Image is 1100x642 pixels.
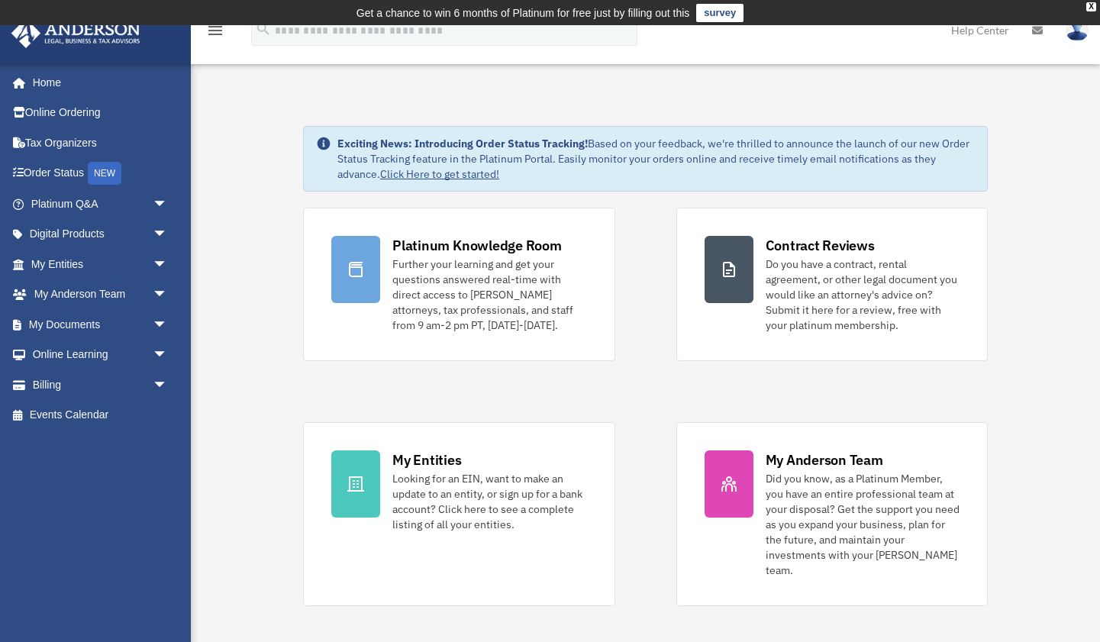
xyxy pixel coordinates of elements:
a: Order StatusNEW [11,158,191,189]
div: My Entities [392,450,461,469]
div: Platinum Knowledge Room [392,236,562,255]
a: Contract Reviews Do you have a contract, rental agreement, or other legal document you would like... [676,208,988,361]
div: Did you know, as a Platinum Member, you have an entire professional team at your disposal? Get th... [766,471,960,578]
div: Get a chance to win 6 months of Platinum for free just by filling out this [356,4,690,22]
a: My Anderson Teamarrow_drop_down [11,279,191,310]
a: Billingarrow_drop_down [11,369,191,400]
a: Digital Productsarrow_drop_down [11,219,191,250]
a: Tax Organizers [11,127,191,158]
a: My Anderson Team Did you know, as a Platinum Member, you have an entire professional team at your... [676,422,988,606]
div: Further your learning and get your questions answered real-time with direct access to [PERSON_NAM... [392,256,586,333]
a: Events Calendar [11,400,191,431]
div: Contract Reviews [766,236,875,255]
a: Click Here to get started! [380,167,499,181]
a: My Entitiesarrow_drop_down [11,249,191,279]
div: Do you have a contract, rental agreement, or other legal document you would like an attorney's ad... [766,256,960,333]
a: menu [206,27,224,40]
span: arrow_drop_down [153,369,183,401]
a: Online Learningarrow_drop_down [11,340,191,370]
strong: Exciting News: Introducing Order Status Tracking! [337,137,588,150]
div: close [1086,2,1096,11]
span: arrow_drop_down [153,189,183,220]
div: Based on your feedback, we're thrilled to announce the launch of our new Order Status Tracking fe... [337,136,975,182]
a: Platinum Knowledge Room Further your learning and get your questions answered real-time with dire... [303,208,615,361]
i: menu [206,21,224,40]
div: NEW [88,162,121,185]
div: Looking for an EIN, want to make an update to an entity, or sign up for a bank account? Click her... [392,471,586,532]
a: Online Ordering [11,98,191,128]
a: Home [11,67,183,98]
div: My Anderson Team [766,450,883,469]
i: search [255,21,272,37]
img: User Pic [1066,19,1089,41]
span: arrow_drop_down [153,219,183,250]
span: arrow_drop_down [153,279,183,311]
a: survey [696,4,744,22]
a: Platinum Q&Aarrow_drop_down [11,189,191,219]
span: arrow_drop_down [153,249,183,280]
img: Anderson Advisors Platinum Portal [7,18,145,48]
span: arrow_drop_down [153,309,183,340]
a: My Documentsarrow_drop_down [11,309,191,340]
a: My Entities Looking for an EIN, want to make an update to an entity, or sign up for a bank accoun... [303,422,615,606]
span: arrow_drop_down [153,340,183,371]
